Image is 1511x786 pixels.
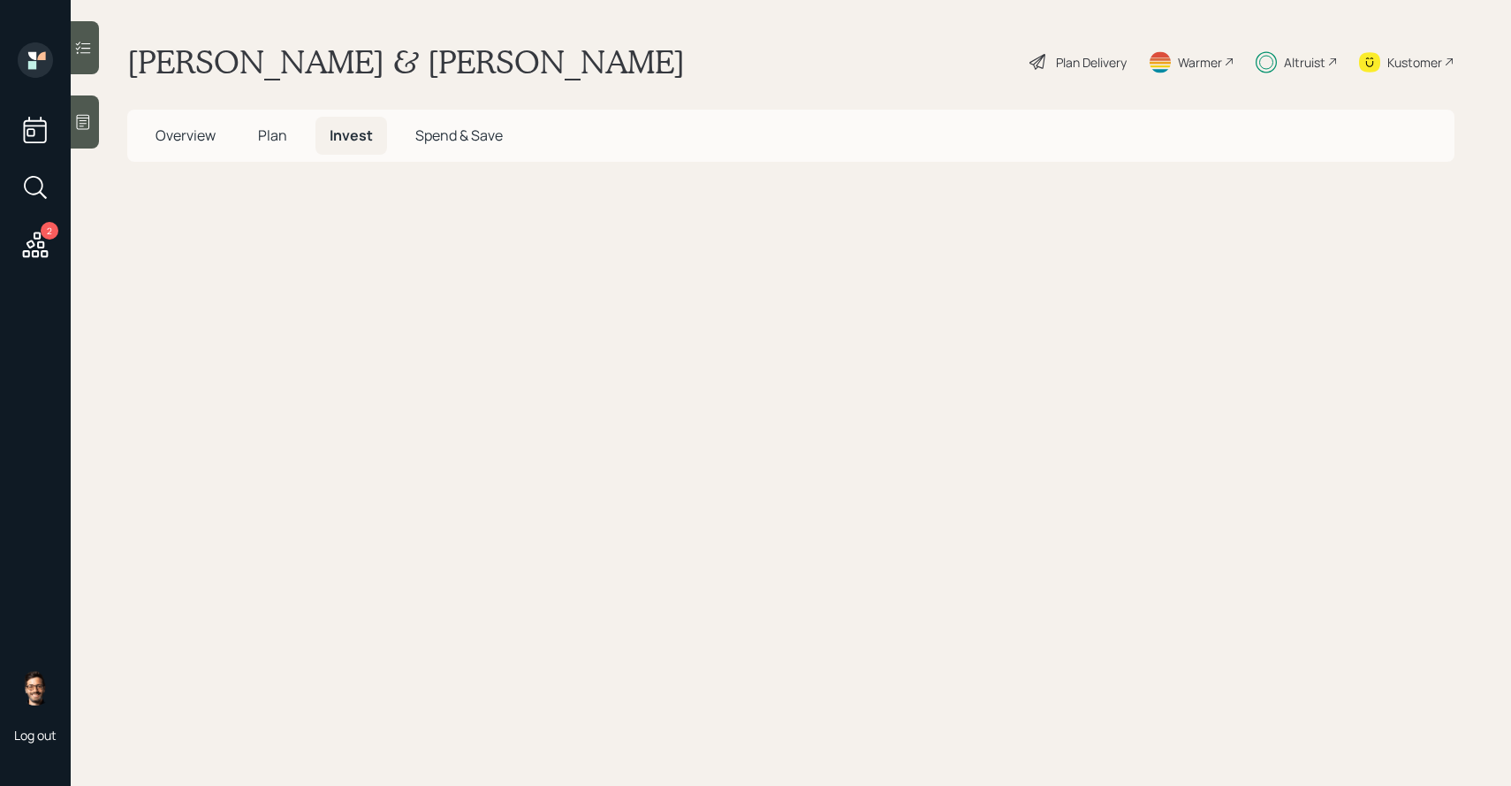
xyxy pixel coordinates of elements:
[156,126,216,145] span: Overview
[1178,53,1222,72] div: Warmer
[1284,53,1325,72] div: Altruist
[258,126,287,145] span: Plan
[1387,53,1442,72] div: Kustomer
[415,126,503,145] span: Spend & Save
[41,222,58,240] div: 2
[127,42,685,81] h1: [PERSON_NAME] & [PERSON_NAME]
[330,126,373,145] span: Invest
[14,727,57,744] div: Log out
[18,670,53,706] img: sami-boghos-headshot.png
[1056,53,1127,72] div: Plan Delivery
